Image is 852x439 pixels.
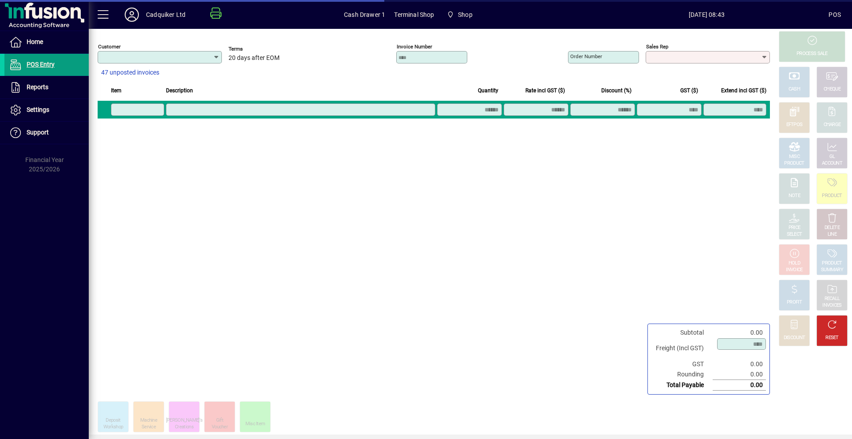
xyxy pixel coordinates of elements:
div: LINE [828,231,836,238]
td: Subtotal [651,328,713,338]
div: DISCOUNT [784,335,805,341]
span: GST ($) [680,86,698,95]
span: Shop [458,8,473,22]
div: PRODUCT [822,260,842,267]
div: ACCOUNT [822,160,842,167]
div: MISC [789,154,800,160]
div: PROCESS SALE [797,51,828,57]
div: POS [828,8,841,22]
div: CHARGE [824,122,841,128]
span: Home [27,38,43,45]
td: 0.00 [713,328,766,338]
div: PRICE [789,225,801,231]
mat-label: Order number [570,53,602,59]
span: Shop [443,7,476,23]
td: 0.00 [713,369,766,380]
mat-label: Customer [98,44,121,50]
span: Terminal Shop [394,8,434,22]
span: Support [27,129,49,136]
div: SELECT [787,231,802,238]
span: Item [111,86,122,95]
div: SUMMARY [821,267,843,273]
span: [DATE] 08:43 [584,8,828,22]
span: Discount (%) [601,86,631,95]
div: GL [829,154,835,160]
div: CASH [789,86,800,93]
button: Profile [118,7,146,23]
div: INVOICE [786,267,802,273]
td: Freight (Incl GST) [651,338,713,359]
div: CHEQUE [824,86,840,93]
div: Voucher [212,424,228,431]
span: Description [166,86,193,95]
div: DELETE [824,225,840,231]
div: RESET [825,335,839,341]
div: Deposit [106,417,120,424]
span: Rate incl GST ($) [525,86,565,95]
span: Extend incl GST ($) [721,86,766,95]
mat-label: Invoice number [397,44,432,50]
div: PRODUCT [822,193,842,199]
button: 47 unposted invoices [98,65,163,81]
div: Gift [216,417,223,424]
div: Machine [140,417,157,424]
span: Quantity [478,86,498,95]
td: Rounding [651,369,713,380]
td: 0.00 [713,359,766,369]
div: NOTE [789,193,800,199]
div: Cadquiker Ltd [146,8,185,22]
td: Total Payable [651,380,713,391]
div: Creations [175,424,193,431]
span: Settings [27,106,49,113]
mat-label: Sales rep [646,44,668,50]
div: Service [142,424,156,431]
td: 0.00 [713,380,766,391]
div: EFTPOS [786,122,803,128]
div: Misc Item [245,421,265,427]
span: Terms [229,46,282,52]
span: 20 days after EOM [229,55,280,62]
span: 47 unposted invoices [101,68,159,77]
a: Reports [4,76,89,99]
div: [PERSON_NAME]'s [166,417,203,424]
div: PROFIT [787,299,802,306]
div: INVOICES [822,302,841,309]
a: Home [4,31,89,53]
a: Settings [4,99,89,121]
span: Cash Drawer 1 [344,8,385,22]
div: Workshop [103,424,123,431]
td: GST [651,359,713,369]
div: HOLD [789,260,800,267]
span: POS Entry [27,61,55,68]
div: RECALL [824,296,840,302]
a: Support [4,122,89,144]
span: Reports [27,83,48,91]
div: PRODUCT [784,160,804,167]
